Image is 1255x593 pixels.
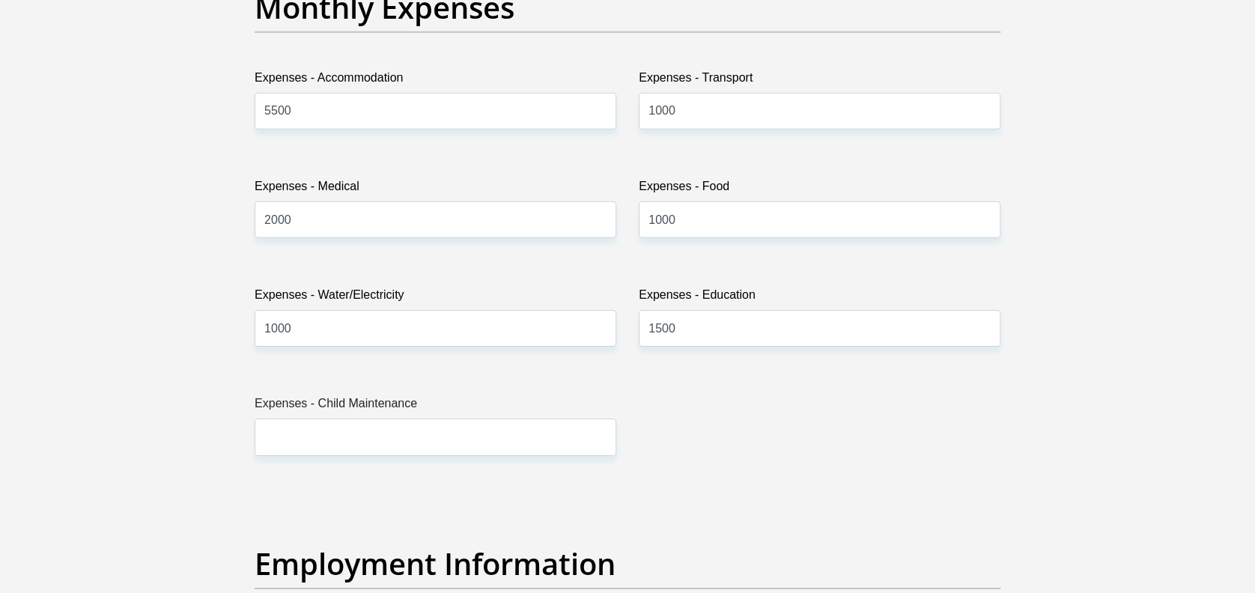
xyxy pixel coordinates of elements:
input: Expenses - Medical [255,201,616,238]
input: Expenses - Child Maintenance [255,419,616,455]
input: Expenses - Education [639,310,1000,347]
label: Expenses - Water/Electricity [255,286,616,310]
label: Expenses - Transport [639,69,1000,93]
input: Expenses - Water/Electricity [255,310,616,347]
label: Expenses - Education [639,286,1000,310]
h2: Employment Information [255,546,1000,582]
label: Expenses - Medical [255,177,616,201]
label: Expenses - Child Maintenance [255,395,616,419]
input: Expenses - Food [639,201,1000,238]
label: Expenses - Food [639,177,1000,201]
input: Expenses - Accommodation [255,93,616,130]
label: Expenses - Accommodation [255,69,616,93]
input: Expenses - Transport [639,93,1000,130]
